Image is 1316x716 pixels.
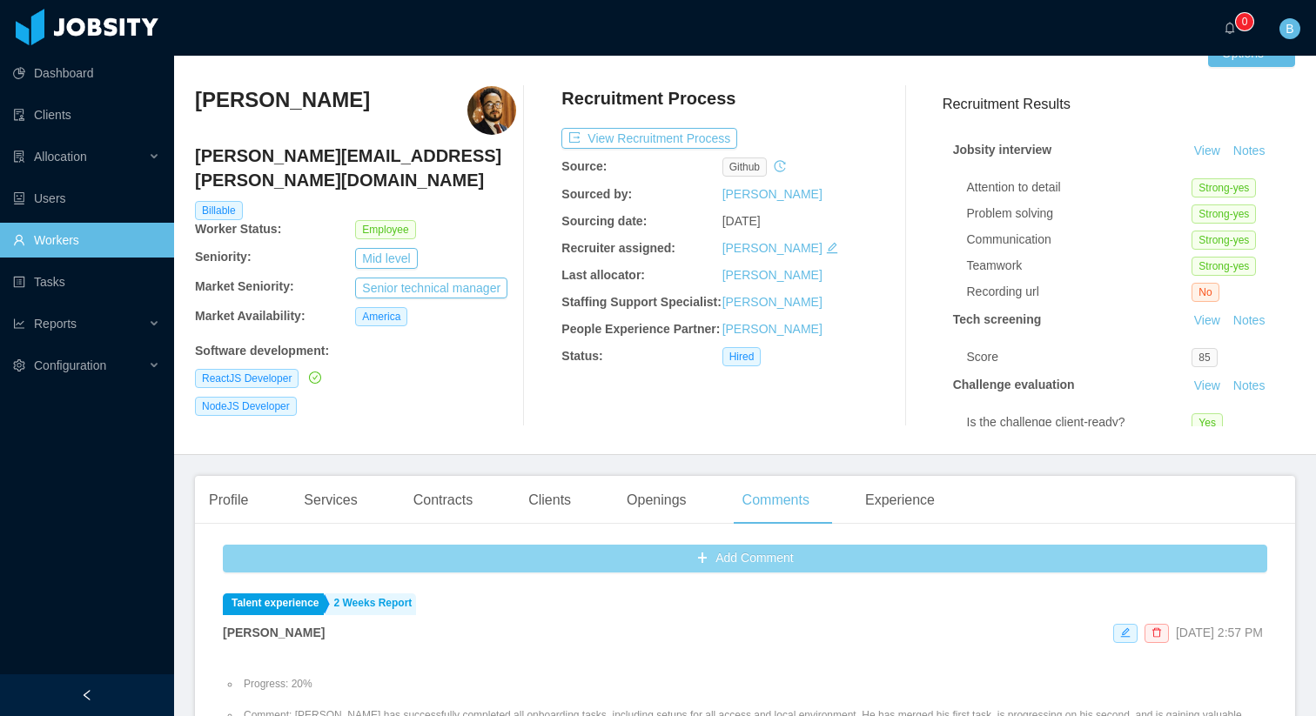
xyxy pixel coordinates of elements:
[561,86,735,110] h4: Recruitment Process
[240,676,1267,692] li: Progress: 20%
[1224,22,1236,34] i: icon: bell
[967,204,1192,223] div: Problem solving
[514,476,585,525] div: Clients
[1226,376,1272,397] button: Notes
[355,278,507,298] button: Senior technical manager
[722,187,822,201] a: [PERSON_NAME]
[826,242,838,254] i: icon: edit
[561,322,720,336] b: People Experience Partner:
[1151,627,1162,638] i: icon: delete
[1192,257,1256,276] span: Strong-yes
[223,626,325,639] strong: [PERSON_NAME]
[851,476,949,525] div: Experience
[1192,204,1256,224] span: Strong-yes
[1226,141,1272,162] button: Notes
[967,348,1192,366] div: Score
[1226,311,1272,331] button: Notes
[195,250,252,264] b: Seniority:
[722,157,767,177] span: github
[561,214,647,228] b: Sourcing date:
[34,317,77,331] span: Reports
[774,160,786,172] i: icon: history
[13,359,25,371] i: icon: setting
[1192,283,1219,302] span: No
[967,178,1192,197] div: Attention to detail
[13,151,25,163] i: icon: solution
[34,358,106,372] span: Configuration
[1286,18,1293,39] span: B
[195,144,516,192] h4: [PERSON_NAME][EMAIL_ADDRESS][PERSON_NAME][DOMAIN_NAME]
[1192,348,1217,367] span: 85
[467,86,516,135] img: 6d6bf6d3-4627-4e75-af2b-4d24eceaeaa3_6703ec1a293b3-400w.png
[13,97,160,132] a: icon: auditClients
[1236,13,1253,30] sup: 0
[34,150,87,164] span: Allocation
[722,268,822,282] a: [PERSON_NAME]
[1120,627,1131,638] i: icon: edit
[561,241,675,255] b: Recruiter assigned:
[561,295,722,309] b: Staffing Support Specialist:
[722,214,761,228] span: [DATE]
[561,128,737,149] button: icon: exportView Recruitment Process
[722,322,822,336] a: [PERSON_NAME]
[13,264,160,299] a: icon: profileTasks
[195,201,243,220] span: Billable
[305,371,321,385] a: icon: check-circle
[561,187,632,201] b: Sourced by:
[1192,413,1223,432] span: Yes
[722,241,822,255] a: [PERSON_NAME]
[13,181,160,216] a: icon: robotUsers
[561,131,737,145] a: icon: exportView Recruitment Process
[967,283,1192,301] div: Recording url
[1188,378,1226,392] a: View
[195,369,299,388] span: ReactJS Developer
[722,347,762,366] span: Hired
[953,312,1042,326] strong: Tech screening
[355,307,407,326] span: America
[613,476,701,525] div: Openings
[1176,626,1263,639] span: [DATE] 2:57 PM
[953,143,1052,157] strong: Jobsity interview
[561,159,607,173] b: Source:
[13,56,160,90] a: icon: pie-chartDashboard
[967,231,1192,249] div: Communication
[355,220,415,239] span: Employee
[967,413,1192,432] div: Is the challenge client-ready?
[195,279,294,293] b: Market Seniority:
[728,476,823,525] div: Comments
[326,593,417,615] a: 2 Weeks Report
[195,476,262,525] div: Profile
[195,222,281,236] b: Worker Status:
[195,344,329,358] b: Software development :
[195,397,297,416] span: NodeJS Developer
[1192,178,1256,197] span: Strong-yes
[561,349,602,363] b: Status:
[13,223,160,258] a: icon: userWorkers
[399,476,487,525] div: Contracts
[943,93,1295,115] h3: Recruitment Results
[1192,231,1256,250] span: Strong-yes
[953,378,1075,391] strong: Challenge evaluation
[722,295,822,309] a: [PERSON_NAME]
[13,318,25,330] i: icon: line-chart
[309,371,321,384] i: icon: check-circle
[290,476,371,525] div: Services
[561,268,645,282] b: Last allocator:
[223,545,1267,572] button: icon: plusAdd Comment
[355,248,417,269] button: Mid level
[1188,313,1226,327] a: View
[195,86,370,114] h3: [PERSON_NAME]
[223,593,324,615] a: Talent experience
[967,257,1192,275] div: Teamwork
[195,309,305,323] b: Market Availability:
[1188,144,1226,157] a: View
